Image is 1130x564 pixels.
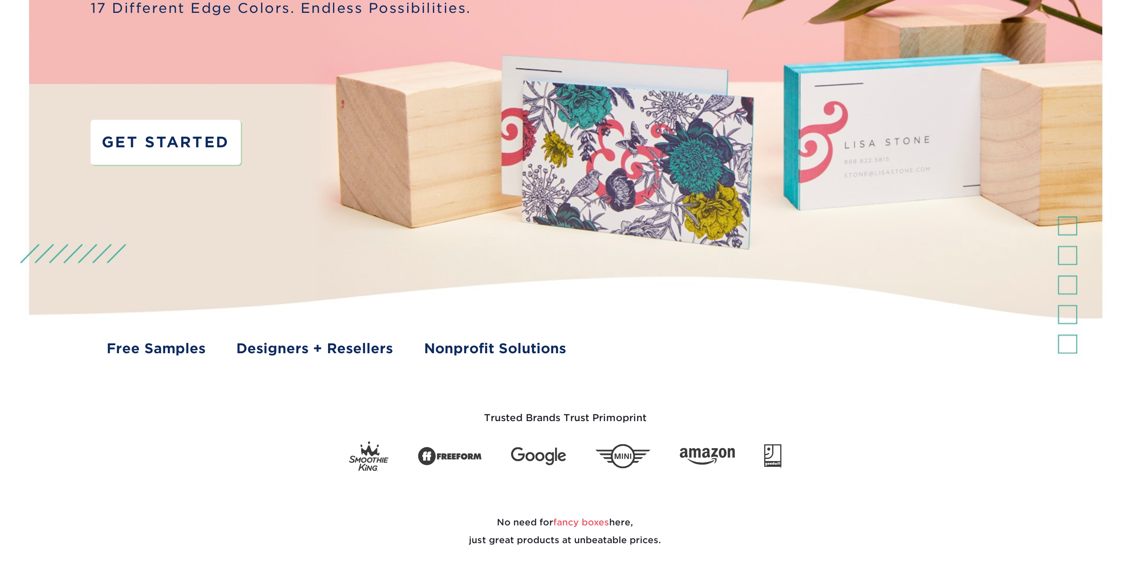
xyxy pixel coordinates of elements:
a: Free Samples [107,339,206,359]
img: Amazon [680,448,735,465]
span: fancy boxes [553,517,609,528]
img: Mini [595,444,650,469]
img: Goodwill [764,444,781,468]
h3: Trusted Brands Trust Primoprint [305,391,825,434]
img: Google [511,447,566,465]
a: Nonprofit Solutions [424,339,566,359]
img: Smoothie King [349,442,389,471]
a: GET STARTED [91,120,241,164]
img: Freeform [418,442,482,470]
a: Designers + Resellers [236,339,393,359]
